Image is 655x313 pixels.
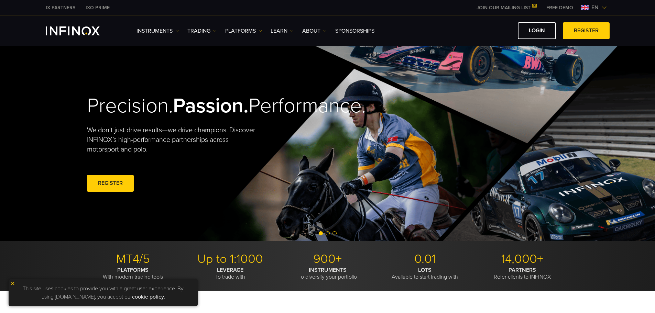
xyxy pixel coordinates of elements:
[41,4,80,11] a: INFINOX
[10,281,15,286] img: yellow close icon
[271,27,294,35] a: Learn
[217,267,243,273] strong: LEVERAGE
[87,251,179,267] p: MT4/5
[589,3,601,12] span: en
[80,4,115,11] a: INFINOX
[335,27,374,35] a: SPONSORSHIPS
[137,27,179,35] a: Instruments
[379,267,471,280] p: Available to start trading with
[87,125,260,154] p: We don't just drive results—we drive champions. Discover INFINOX’s high-performance partnerships ...
[173,93,249,118] strong: Passion.
[87,267,179,280] p: With modern trading tools
[132,293,164,300] a: cookie policy
[87,175,134,192] a: REGISTER
[319,231,323,235] span: Go to slide 1
[509,267,536,273] strong: PARTNERS
[46,26,116,35] a: INFINOX Logo
[184,251,276,267] p: Up to 1:1000
[282,267,374,280] p: To diversify your portfolio
[302,27,327,35] a: ABOUT
[184,267,276,280] p: To trade with
[541,4,578,11] a: INFINOX MENU
[379,251,471,267] p: 0.01
[117,267,149,273] strong: PLATFORMS
[309,267,347,273] strong: INSTRUMENTS
[563,22,610,39] a: REGISTER
[518,22,556,39] a: LOGIN
[187,27,217,35] a: TRADING
[326,231,330,235] span: Go to slide 2
[282,251,374,267] p: 900+
[418,267,432,273] strong: LOTS
[87,93,304,119] h2: Precision. Performance.
[332,231,337,235] span: Go to slide 3
[476,267,568,280] p: Refer clients to INFINOX
[225,27,262,35] a: PLATFORMS
[12,283,194,303] p: This site uses cookies to provide you with a great user experience. By using [DOMAIN_NAME], you a...
[476,251,568,267] p: 14,000+
[471,5,541,11] a: JOIN OUR MAILING LIST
